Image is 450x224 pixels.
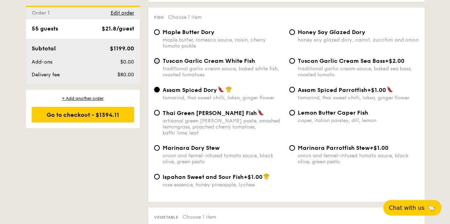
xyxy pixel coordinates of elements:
[387,86,393,93] img: icon-spicy.37a8142b.svg
[163,118,284,136] div: artisanal green [PERSON_NAME] paste, smashed lemongrass, poached cherry tomatoes, kaffir lime leaf
[163,153,284,165] div: onion and fennel-infused tomato sauce, black olive, green pesto
[289,58,295,64] input: Tuscan Garlic Cream Sea Bass+$2.00traditional garlic cream sauce, baked sea bass, roasted tomato
[163,174,244,180] span: Ispahan Sweet and Sour Fish
[154,29,160,35] input: Maple Butter Dorymaple butter, romesco sauce, raisin, cherry tomato pickle
[32,24,58,33] div: 55 guests
[389,204,424,211] span: Chat with us
[154,215,178,220] span: Vegetable
[226,86,232,93] img: icon-chef-hat.a58ddaea.svg
[163,95,284,101] div: tamarind, thai sweet chilli, laksa, ginger flower
[154,58,160,64] input: Tuscan Garlic Cream White Fishtraditional garlic cream sauce, baked white fish, roasted tomatoes
[102,24,134,33] div: $21.8/guest
[298,58,385,64] span: Tuscan Garlic Cream Sea Bass
[154,145,160,151] input: Marinara Dory Stewonion and fennel-infused tomato sauce, black olive, green pesto
[110,45,134,52] span: $1199.00
[298,118,419,124] div: caper, italian parsley, dill, lemon
[163,110,257,116] span: Thai Green [PERSON_NAME] Fish
[298,29,365,35] span: Honey Soy Glazed Dory
[289,29,295,35] input: Honey Soy Glazed Doryhoney soy glazed dory, carrot, zucchini and onion
[154,110,160,116] input: Thai Green [PERSON_NAME] Fishartisanal green [PERSON_NAME] paste, smashed lemongrass, poached che...
[117,72,134,78] span: $80.00
[258,109,264,116] img: icon-spicy.37a8142b.svg
[298,144,370,151] span: Marinara Parrotfish Stew
[163,87,217,93] span: Assam Spiced Dory
[298,153,419,165] div: onion and fennel-infused tomato sauce, black olive, green pesto
[367,87,386,93] span: +$1.00
[163,37,284,49] div: maple butter, romesco sauce, raisin, cherry tomato pickle
[289,110,295,116] input: Lemon Butter Caper Fishcaper, italian parsley, dill, lemon
[298,37,419,43] div: honey soy glazed dory, carrot, zucchini and onion
[182,214,216,220] span: Choose 1 item
[163,144,219,151] span: Marinara Dory Stew
[163,29,215,35] span: Maple Butter Dory
[298,109,368,116] span: Lemon Butter Caper Fish
[120,59,134,65] span: $0.00
[32,107,134,122] div: Go to checkout - $1394.11
[32,95,134,101] div: + Add another order
[218,86,224,93] img: icon-spicy.37a8142b.svg
[427,204,436,212] span: 🦙
[163,58,255,64] span: Tuscan Garlic Cream White Fish
[370,144,388,151] span: +$1.00
[383,200,441,215] button: Chat with us🦙
[298,66,419,78] div: traditional garlic cream sauce, baked sea bass, roasted tomato
[168,14,202,20] span: Choose 1 item
[163,66,284,78] div: traditional garlic cream sauce, baked white fish, roasted tomatoes
[32,10,53,16] span: Order 1
[289,145,295,151] input: Marinara Parrotfish Stew+$1.00onion and fennel-infused tomato sauce, black olive, green pesto
[154,174,160,180] input: Ispahan Sweet and Sour Fish+$1.00rose essence, honey pineapple, lychee
[32,72,60,78] span: Delivery fee
[111,10,134,16] span: Edit order
[298,87,367,93] span: Assam Spiced Parrotfish
[32,59,52,65] span: Add-ons
[385,58,404,64] span: +$2.00
[289,87,295,93] input: Assam Spiced Parrotfish+$1.00tamarind, thai sweet chilli, laksa, ginger flower
[154,15,164,20] span: Fish
[163,182,284,188] div: rose essence, honey pineapple, lychee
[154,87,160,93] input: Assam Spiced Dorytamarind, thai sweet chilli, laksa, ginger flower
[244,174,263,180] span: +$1.00
[32,45,56,52] span: Subtotal
[298,95,419,101] div: tamarind, thai sweet chilli, laksa, ginger flower
[263,173,270,180] img: icon-chef-hat.a58ddaea.svg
